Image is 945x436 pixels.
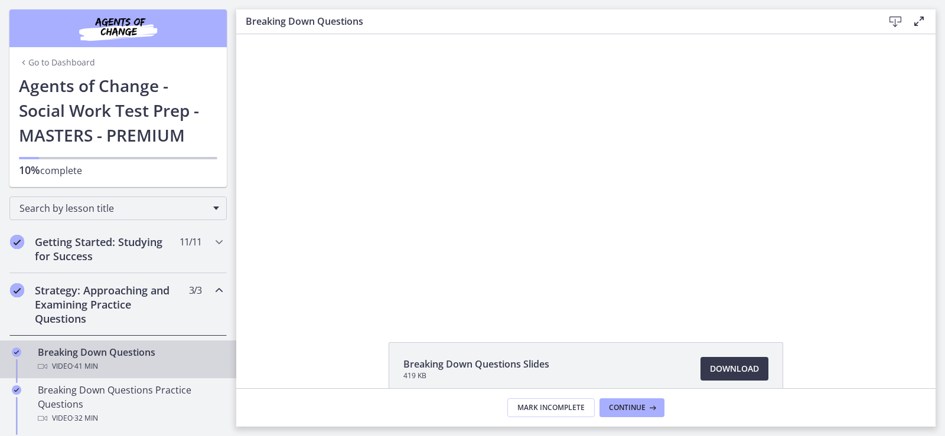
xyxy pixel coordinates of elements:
iframe: Video Lesson [236,34,936,315]
img: Agents of Change [47,14,189,42]
span: · 41 min [73,359,98,373]
i: Completed [10,235,24,249]
h1: Agents of Change - Social Work Test Prep - MASTERS - PREMIUM [19,73,217,147]
div: Breaking Down Questions Practice Questions [38,383,222,425]
button: Continue [599,398,664,417]
div: Breaking Down Questions [38,345,222,373]
a: Go to Dashboard [19,57,95,68]
span: 10% [19,163,40,177]
button: Mark Incomplete [507,398,595,417]
span: 419 KB [403,371,549,381]
span: Continue [609,403,646,412]
span: Search by lesson title [19,202,207,215]
span: 11 / 11 [180,235,201,249]
div: Video [38,411,222,425]
i: Completed [10,283,24,297]
span: Download [710,362,759,376]
i: Completed [12,348,21,357]
h3: Breaking Down Questions [246,14,865,28]
span: · 32 min [73,411,98,425]
h2: Strategy: Approaching and Examining Practice Questions [35,283,179,326]
a: Download [700,357,768,381]
div: Search by lesson title [9,196,227,220]
div: Video [38,359,222,373]
span: Breaking Down Questions Slides [403,357,549,371]
span: 3 / 3 [189,283,201,297]
i: Completed [12,385,21,395]
p: complete [19,163,217,178]
span: Mark Incomplete [517,403,585,412]
h2: Getting Started: Studying for Success [35,235,179,263]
